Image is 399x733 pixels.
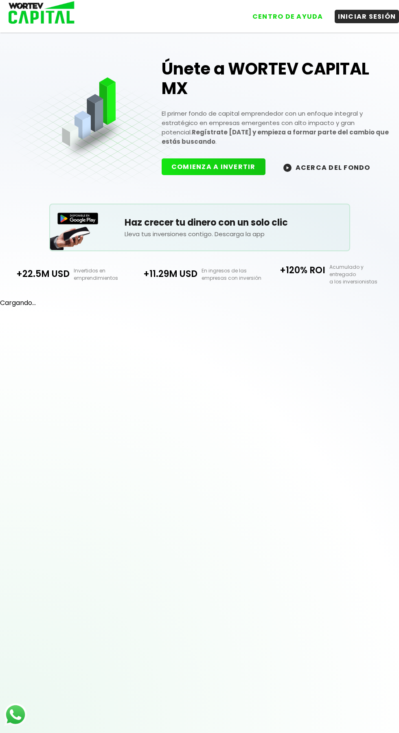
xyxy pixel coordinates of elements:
[249,10,327,23] button: CENTRO DE AYUDA
[8,267,70,281] p: +22.5M USD
[162,59,389,98] h1: Únete a WORTEV CAPITAL MX
[70,267,136,282] p: Invertidos en emprendimientos
[241,4,327,23] a: CENTRO DE AYUDA
[125,216,349,229] h5: Haz crecer tu dinero con un solo clic
[162,162,274,171] a: COMIENZA A INVERTIR
[4,703,27,726] img: logos_whatsapp-icon.242b2217.svg
[263,263,325,277] p: +120% ROI
[57,213,98,224] img: Disponible en Google Play
[162,158,265,175] button: COMIENZA A INVERTIR
[283,164,292,172] img: wortev-capital-acerca-del-fondo
[325,263,391,285] p: Acumulado y entregado a los inversionistas
[50,219,91,250] img: Teléfono
[136,267,197,281] p: +11.29M USD
[125,229,349,239] p: Lleva tus inversiones contigo. Descarga la app
[274,158,380,176] button: ACERCA DEL FONDO
[162,128,389,146] strong: Regístrate [DATE] y empieza a formar parte del cambio que estás buscando
[197,267,263,282] p: En ingresos de las empresas con inversión
[162,109,389,146] p: El primer fondo de capital emprendedor con un enfoque integral y estratégico en empresas emergent...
